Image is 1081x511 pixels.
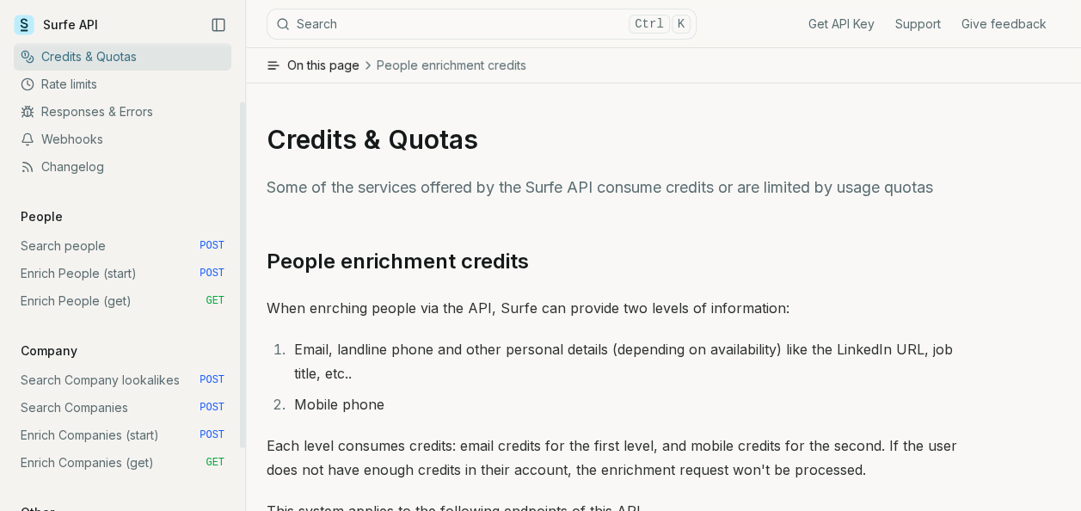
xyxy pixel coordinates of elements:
button: SearchCtrlK [267,9,697,40]
button: On this pagePeople enrichment credits [246,48,1081,83]
a: Enrich People (start) POST [14,260,231,287]
a: Enrich Companies (start) POST [14,422,231,449]
span: POST [200,267,224,280]
a: Search people POST [14,232,231,260]
li: Email, landline phone and other personal details (depending on availability) like the LinkedIn UR... [289,337,965,385]
span: POST [200,373,224,387]
span: GET [206,294,224,308]
span: POST [200,401,224,415]
p: Company [14,342,84,360]
kbd: K [672,15,691,34]
a: Give feedback [961,15,1047,33]
a: People enrichment credits [267,248,529,275]
a: Enrich Companies (get) GET [14,449,231,477]
kbd: Ctrl [629,15,670,34]
span: POST [200,428,224,442]
button: Collapse Sidebar [206,12,231,38]
li: Mobile phone [289,392,965,416]
a: Rate limits [14,71,231,98]
a: Responses & Errors [14,98,231,126]
a: Support [895,15,941,33]
span: People enrichment credits [377,57,526,74]
a: Get API Key [808,15,875,33]
a: Search Companies POST [14,394,231,422]
a: Webhooks [14,126,231,153]
p: People [14,208,70,225]
a: Changelog [14,153,231,181]
span: POST [200,239,224,253]
h1: Credits & Quotas [267,124,965,155]
a: Enrich People (get) GET [14,287,231,315]
span: GET [206,456,224,470]
p: Each level consumes credits: email credits for the first level, and mobile credits for the second... [267,434,965,482]
p: When enrching people via the API, Surfe can provide two levels of information: [267,296,965,320]
p: Some of the services offered by the Surfe API consume credits or are limited by usage quotas [267,175,965,200]
a: Surfe API [14,12,98,38]
a: Search Company lookalikes POST [14,366,231,394]
a: Credits & Quotas [14,43,231,71]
